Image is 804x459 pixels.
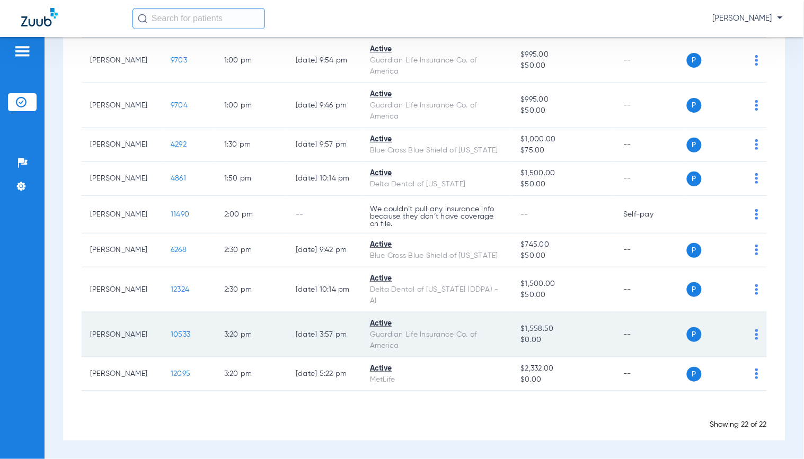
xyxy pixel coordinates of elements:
td: 1:50 PM [216,162,287,196]
span: $995.00 [521,49,607,60]
img: group-dot-blue.svg [755,209,758,220]
span: -- [521,211,529,218]
div: Active [370,363,503,374]
td: [PERSON_NAME] [82,233,162,267]
td: Self-pay [615,196,686,233]
div: Blue Cross Blue Shield of [US_STATE] [370,145,503,156]
span: 4861 [171,175,186,182]
span: 12324 [171,286,189,293]
img: group-dot-blue.svg [755,139,758,150]
td: [PERSON_NAME] [82,312,162,357]
img: group-dot-blue.svg [755,245,758,255]
span: P [687,172,702,186]
td: [PERSON_NAME] [82,128,162,162]
div: Delta Dental of [US_STATE] [370,179,503,190]
span: $75.00 [521,145,607,156]
span: 6268 [171,246,187,254]
img: group-dot-blue.svg [755,284,758,295]
td: 1:00 PM [216,83,287,128]
span: $1,500.00 [521,278,607,290]
div: Active [370,168,503,179]
span: [PERSON_NAME] [713,13,783,24]
td: [PERSON_NAME] [82,83,162,128]
div: Guardian Life Insurance Co. of America [370,329,503,352]
td: 2:30 PM [216,267,287,312]
span: 10533 [171,331,190,338]
div: Active [370,44,503,55]
div: Active [370,134,503,145]
div: Guardian Life Insurance Co. of America [370,100,503,122]
td: [DATE] 9:54 PM [287,38,361,83]
div: Delta Dental of [US_STATE] (DDPA) - AI [370,284,503,307]
span: P [687,282,702,297]
span: 12095 [171,370,190,377]
span: $50.00 [521,290,607,301]
span: 9703 [171,57,187,64]
iframe: Chat Widget [751,408,804,459]
td: [PERSON_NAME] [82,267,162,312]
span: P [687,367,702,382]
img: group-dot-blue.svg [755,368,758,379]
td: -- [615,267,686,312]
img: Search Icon [138,14,147,23]
td: -- [615,357,686,391]
td: 2:00 PM [216,196,287,233]
span: $50.00 [521,179,607,190]
span: $0.00 [521,374,607,385]
td: -- [615,162,686,196]
span: $745.00 [521,239,607,250]
td: [DATE] 10:14 PM [287,162,361,196]
img: group-dot-blue.svg [755,55,758,66]
div: Active [370,239,503,250]
td: [PERSON_NAME] [82,196,162,233]
td: -- [615,233,686,267]
div: Active [370,273,503,284]
td: 3:20 PM [216,357,287,391]
img: hamburger-icon [14,45,31,58]
span: Showing 22 of 22 [710,421,767,428]
div: Active [370,89,503,100]
td: [PERSON_NAME] [82,357,162,391]
td: [DATE] 9:46 PM [287,83,361,128]
img: Zuub Logo [21,8,58,26]
td: 2:30 PM [216,233,287,267]
span: 4292 [171,141,187,148]
img: group-dot-blue.svg [755,329,758,340]
td: [DATE] 10:14 PM [287,267,361,312]
p: We couldn’t pull any insurance info because they don’t have coverage on file. [370,205,503,228]
td: 1:30 PM [216,128,287,162]
span: 11490 [171,211,189,218]
span: 9704 [171,102,188,109]
div: MetLife [370,374,503,385]
img: group-dot-blue.svg [755,100,758,111]
td: -- [615,128,686,162]
span: $995.00 [521,94,607,105]
span: P [687,138,702,152]
div: Active [370,318,503,329]
span: $1,000.00 [521,134,607,145]
td: 3:20 PM [216,312,287,357]
td: [DATE] 3:57 PM [287,312,361,357]
td: [DATE] 9:57 PM [287,128,361,162]
span: P [687,243,702,258]
td: -- [287,196,361,233]
td: 1:00 PM [216,38,287,83]
td: [DATE] 9:42 PM [287,233,361,267]
span: P [687,98,702,113]
div: Blue Cross Blue Shield of [US_STATE] [370,250,503,262]
span: P [687,327,702,342]
span: $50.00 [521,105,607,116]
span: $50.00 [521,250,607,262]
td: [PERSON_NAME] [82,162,162,196]
td: [DATE] 5:22 PM [287,357,361,391]
div: Guardian Life Insurance Co. of America [370,55,503,77]
span: $1,558.50 [521,323,607,335]
span: $1,500.00 [521,168,607,179]
img: group-dot-blue.svg [755,173,758,184]
span: $50.00 [521,60,607,71]
input: Search for patients [132,8,265,29]
td: -- [615,312,686,357]
td: -- [615,83,686,128]
span: P [687,53,702,68]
